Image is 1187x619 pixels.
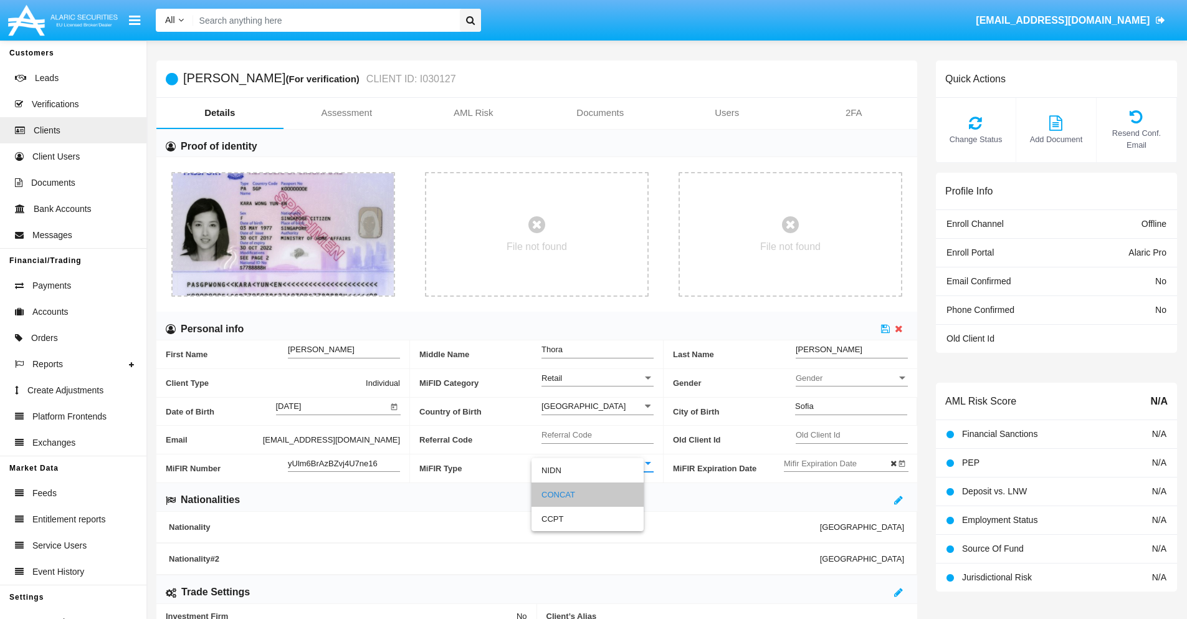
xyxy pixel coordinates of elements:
[673,369,796,397] span: Gender
[896,456,908,469] button: Open calendar
[388,400,401,412] button: Open calendar
[31,176,75,190] span: Documents
[820,554,904,564] span: [GEOGRAPHIC_DATA]
[946,276,1011,286] span: Email Confirmed
[32,565,84,578] span: Event History
[166,377,366,390] span: Client Type
[32,487,57,500] span: Feeds
[35,72,59,85] span: Leads
[946,247,994,257] span: Enroll Portal
[156,98,284,128] a: Details
[673,426,796,454] span: Old Client Id
[946,305,1014,315] span: Phone Confirmed
[1152,572,1166,582] span: N/A
[169,554,820,564] span: Nationality #2
[1152,515,1166,525] span: N/A
[962,458,980,468] span: PEP
[34,203,92,216] span: Bank Accounts
[976,15,1150,26] span: [EMAIL_ADDRESS][DOMAIN_NAME]
[820,522,904,532] span: [GEOGRAPHIC_DATA]
[27,384,103,397] span: Create Adjustments
[970,3,1171,38] a: [EMAIL_ADDRESS][DOMAIN_NAME]
[673,398,795,426] span: City of Birth
[1142,219,1166,229] span: Offline
[31,332,58,345] span: Orders
[962,429,1037,439] span: Financial Sanctions
[363,74,456,84] small: CLIENT ID: I030127
[1152,544,1166,554] span: N/A
[1023,133,1090,145] span: Add Document
[32,279,71,292] span: Payments
[32,229,72,242] span: Messages
[366,377,400,390] span: Individual
[181,140,257,153] h6: Proof of identity
[419,454,541,482] span: MiFIR Type
[32,305,69,319] span: Accounts
[946,219,1004,229] span: Enroll Channel
[181,585,250,599] h6: Trade Settings
[32,150,80,163] span: Client Users
[165,15,175,25] span: All
[285,72,363,86] div: (For verification)
[962,572,1032,582] span: Jurisdictional Risk
[32,513,106,526] span: Entitlement reports
[962,544,1024,554] span: Source Of Fund
[1128,247,1166,257] span: Alaric Pro
[1103,127,1170,151] span: Resend Conf. Email
[962,515,1037,525] span: Employment Status
[193,9,455,32] input: Search
[32,410,107,423] span: Platform Frontends
[1155,276,1166,286] span: No
[32,358,63,371] span: Reports
[419,398,541,426] span: Country of Birth
[1152,429,1166,439] span: N/A
[166,340,288,368] span: First Name
[181,322,244,336] h6: Personal info
[34,124,60,137] span: Clients
[181,493,240,507] h6: Nationalities
[183,72,456,86] h5: [PERSON_NAME]
[962,486,1027,496] span: Deposit vs. LNW
[419,340,541,368] span: Middle Name
[32,539,87,552] span: Service Users
[169,522,820,532] span: Nationality
[791,98,918,128] a: 2FA
[284,98,411,128] a: Assessment
[410,98,537,128] a: AML Risk
[32,98,79,111] span: Verifications
[1152,486,1166,496] span: N/A
[945,185,993,197] h6: Profile Info
[166,454,288,482] span: MiFIR Number
[32,436,75,449] span: Exchanges
[945,395,1016,407] h6: AML Risk Score
[541,459,575,468] span: CONCAT
[1150,394,1168,409] span: N/A
[1155,305,1166,315] span: No
[673,454,784,482] span: MiFIR Expiration Date
[419,426,541,454] span: Referral Code
[945,73,1006,85] h6: Quick Actions
[6,2,120,39] img: Logo image
[166,433,263,446] span: Email
[419,369,541,397] span: MiFID Category
[263,433,400,446] span: [EMAIL_ADDRESS][DOMAIN_NAME]
[673,340,796,368] span: Last Name
[156,14,193,27] a: All
[1152,458,1166,468] span: N/A
[541,373,562,383] span: Retail
[166,398,276,426] span: Date of Birth
[664,98,791,128] a: Users
[946,333,994,343] span: Old Client Id
[796,373,897,383] span: Gender
[942,133,1009,145] span: Change Status
[537,98,664,128] a: Documents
